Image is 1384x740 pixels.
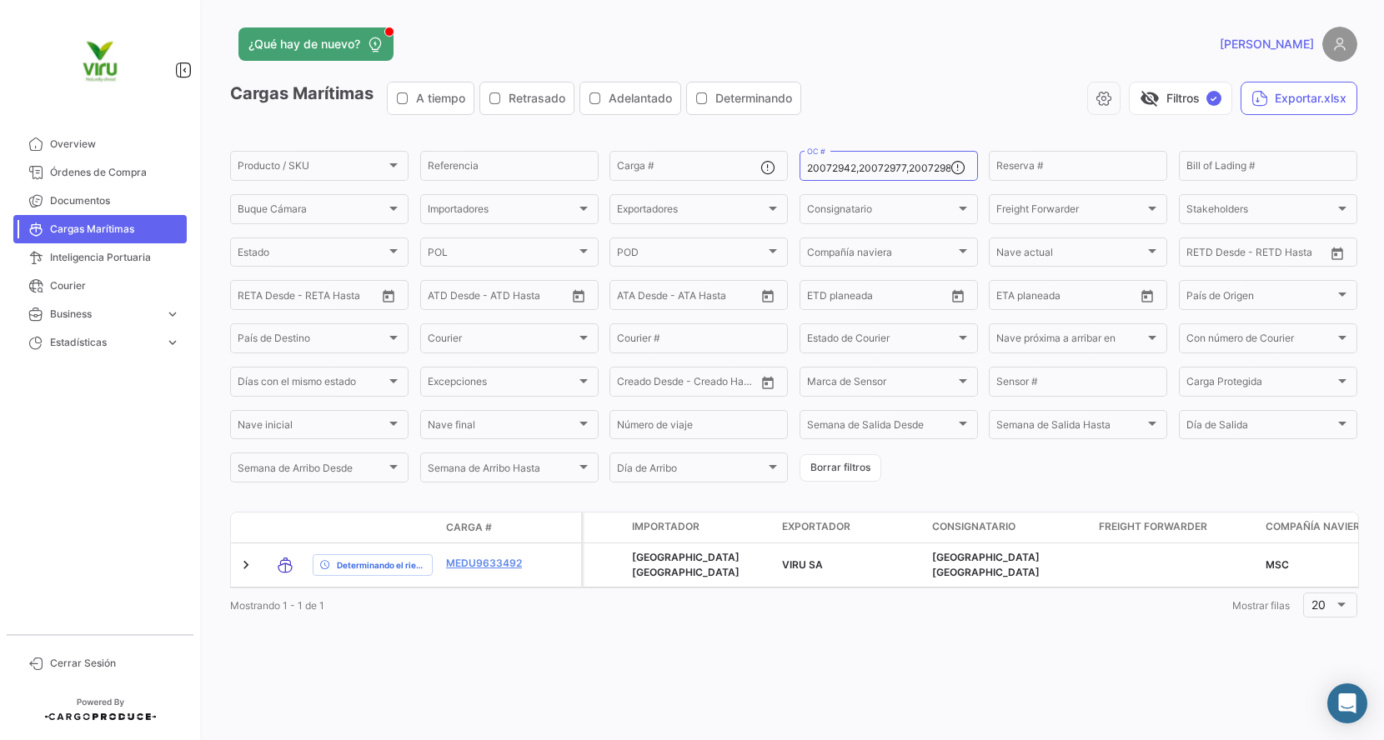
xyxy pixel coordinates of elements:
span: País de Destino [238,335,386,347]
span: VIRU SA [782,558,823,571]
input: Hasta [1038,292,1104,303]
span: Business [50,307,158,322]
input: Creado Hasta [689,378,755,390]
span: Importadores [428,206,576,217]
datatable-header-cell: Póliza [539,521,581,534]
button: Retrasado [480,82,574,114]
span: Día de Salida [1186,422,1335,433]
span: visibility_off [1140,88,1160,108]
span: Nave final [428,422,576,433]
input: ATA Hasta [679,292,745,303]
span: Estado de Courier [807,335,955,347]
a: Overview [13,130,187,158]
span: Freight Forwarder [1099,519,1207,534]
span: Estado [238,249,386,261]
span: Marca de Sensor [807,378,955,390]
span: Determinando el riesgo ... [337,558,425,572]
a: Inteligencia Portuaria [13,243,187,272]
datatable-header-cell: Carga # [439,513,539,542]
button: Determinando [687,82,800,114]
span: A tiempo [416,90,465,107]
span: Overview [50,137,180,152]
a: Documentos [13,187,187,215]
span: WESTFALIA ALEMANIA [632,551,740,578]
span: Nave inicial [238,422,386,433]
span: Carga # [446,520,492,535]
span: expand_more [165,335,180,350]
span: Importador [632,519,700,534]
span: País de Origen [1186,292,1335,303]
button: Borrar filtros [800,454,881,482]
span: Mostrando 1 - 1 de 1 [230,599,324,612]
h3: Cargas Marítimas [230,82,806,115]
span: ✓ [1206,91,1221,106]
span: Determinando [715,90,792,107]
span: Courier [428,335,576,347]
img: placeholder-user.png [1322,27,1357,62]
span: Órdenes de Compra [50,165,180,180]
button: Open calendar [1135,283,1160,308]
span: Cerrar Sesión [50,656,180,671]
button: Open calendar [945,283,970,308]
a: Expand/Collapse Row [238,557,254,573]
span: WESTFALIA ALEMANIA [932,551,1040,578]
input: Creado Desde [617,378,678,390]
datatable-header-cell: Estado de Envio [306,521,439,534]
input: Desde [807,292,837,303]
datatable-header-cell: Importador [625,512,775,542]
span: Semana de Arribo Desde [238,465,386,477]
input: ATA Desde [617,292,668,303]
span: Semana de Salida Desde [807,422,955,433]
a: Courier [13,272,187,300]
span: Nave actual [996,249,1145,261]
span: Semana de Arribo Hasta [428,465,576,477]
span: POL [428,249,576,261]
datatable-header-cell: Freight Forwarder [1092,512,1259,542]
span: Adelantado [609,90,672,107]
input: ATD Desde [428,292,480,303]
button: Exportar.xlsx [1241,82,1357,115]
span: 20 [1312,597,1326,612]
span: Carga Protegida [1186,378,1335,390]
button: Open calendar [755,370,780,395]
span: Stakeholders [1186,206,1335,217]
datatable-header-cell: Modo de Transporte [264,521,306,534]
span: Compañía naviera [1266,519,1367,534]
datatable-header-cell: Consignatario [925,512,1092,542]
span: Producto / SKU [238,162,386,174]
span: Consignatario [932,519,1015,534]
span: Compañía naviera [807,249,955,261]
span: Consignatario [807,206,955,217]
span: Courier [50,278,180,293]
span: Nave próxima a arribar en [996,335,1145,347]
button: Open calendar [755,283,780,308]
span: Con número de Courier [1186,335,1335,347]
datatable-header-cell: Exportador [775,512,925,542]
span: Retrasado [509,90,565,107]
span: Buque Cámara [238,206,386,217]
span: Días con el mismo estado [238,378,386,390]
span: Estadísticas [50,335,158,350]
span: Semana de Salida Hasta [996,422,1145,433]
input: ATD Hasta [492,292,558,303]
span: [PERSON_NAME] [1220,36,1314,52]
input: Desde [996,292,1026,303]
button: Open calendar [1325,241,1350,266]
datatable-header-cell: Carga Protegida [584,512,625,542]
a: Cargas Marítimas [13,215,187,243]
span: MSC [1266,558,1289,571]
input: Desde [238,292,268,303]
span: Inteligencia Portuaria [50,250,180,265]
span: POD [617,249,765,261]
input: Hasta [849,292,915,303]
input: Desde [1186,249,1216,261]
button: Adelantado [580,82,680,114]
span: Día de Arribo [617,465,765,477]
button: Open calendar [566,283,591,308]
input: Hasta [1228,249,1294,261]
a: MEDU9633492 [446,556,533,571]
button: A tiempo [388,82,474,114]
span: Cargas Marítimas [50,222,180,237]
input: Hasta [279,292,345,303]
button: ¿Qué hay de nuevo? [238,27,394,61]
